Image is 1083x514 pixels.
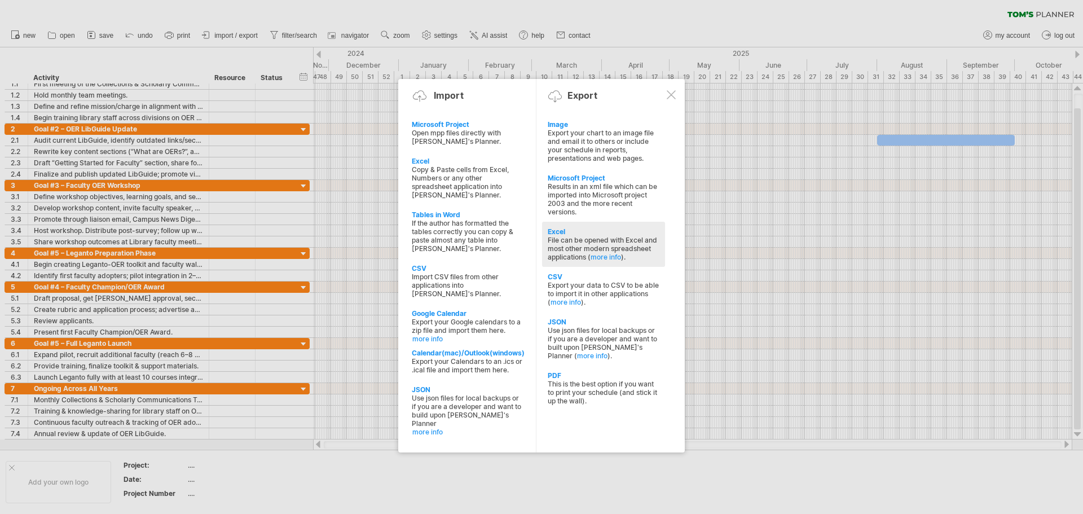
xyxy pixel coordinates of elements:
[548,236,659,261] div: File can be opened with Excel and most other modern spreadsheet applications ( ).
[548,182,659,216] div: Results in an xml file which can be imported into Microsoft project 2003 and the more recent vers...
[412,219,523,253] div: If the author has formatted the tables correctly you can copy & paste almost any table into [PERS...
[434,90,464,101] div: Import
[412,165,523,199] div: Copy & Paste cells from Excel, Numbers or any other spreadsheet application into [PERSON_NAME]'s ...
[412,335,524,343] a: more info
[591,253,621,261] a: more info
[412,157,523,165] div: Excel
[548,227,659,236] div: Excel
[412,210,523,219] div: Tables in Word
[551,298,581,306] a: more info
[548,326,659,360] div: Use json files for local backups or if you are a developer and want to built upon [PERSON_NAME]'s...
[548,273,659,281] div: CSV
[548,129,659,162] div: Export your chart to an image file and email it to others or include your schedule in reports, pr...
[548,120,659,129] div: Image
[412,428,524,436] a: more info
[548,281,659,306] div: Export your data to CSV to be able to import it in other applications ( ).
[548,380,659,405] div: This is the best option if you want to print your schedule (and stick it up the wall).
[567,90,597,101] div: Export
[548,371,659,380] div: PDF
[577,352,607,360] a: more info
[548,174,659,182] div: Microsoft Project
[548,318,659,326] div: JSON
